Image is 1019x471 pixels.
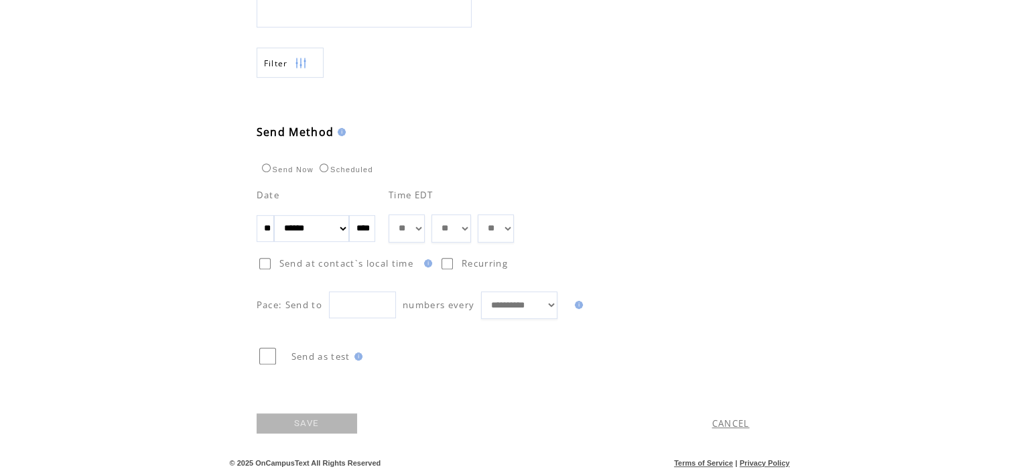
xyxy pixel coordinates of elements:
span: Pace: Send to [257,299,322,311]
img: help.gif [571,301,583,309]
img: help.gif [350,352,362,360]
label: Scheduled [316,165,373,174]
a: SAVE [257,413,357,433]
span: Send at contact`s local time [279,257,413,269]
label: Send Now [259,165,314,174]
img: help.gif [334,128,346,136]
img: help.gif [420,259,432,267]
a: Privacy Policy [740,459,790,467]
a: Filter [257,48,324,78]
span: Date [257,189,279,201]
span: Send Method [257,125,334,139]
span: Send as test [291,350,350,362]
span: Recurring [462,257,508,269]
span: Time EDT [389,189,433,201]
span: | [735,459,737,467]
span: © 2025 OnCampusText All Rights Reserved [230,459,381,467]
input: Scheduled [320,163,328,172]
span: Show filters [264,58,288,69]
a: Terms of Service [674,459,733,467]
input: Send Now [262,163,271,172]
span: numbers every [403,299,474,311]
a: CANCEL [712,417,750,429]
img: filters.png [295,48,307,78]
